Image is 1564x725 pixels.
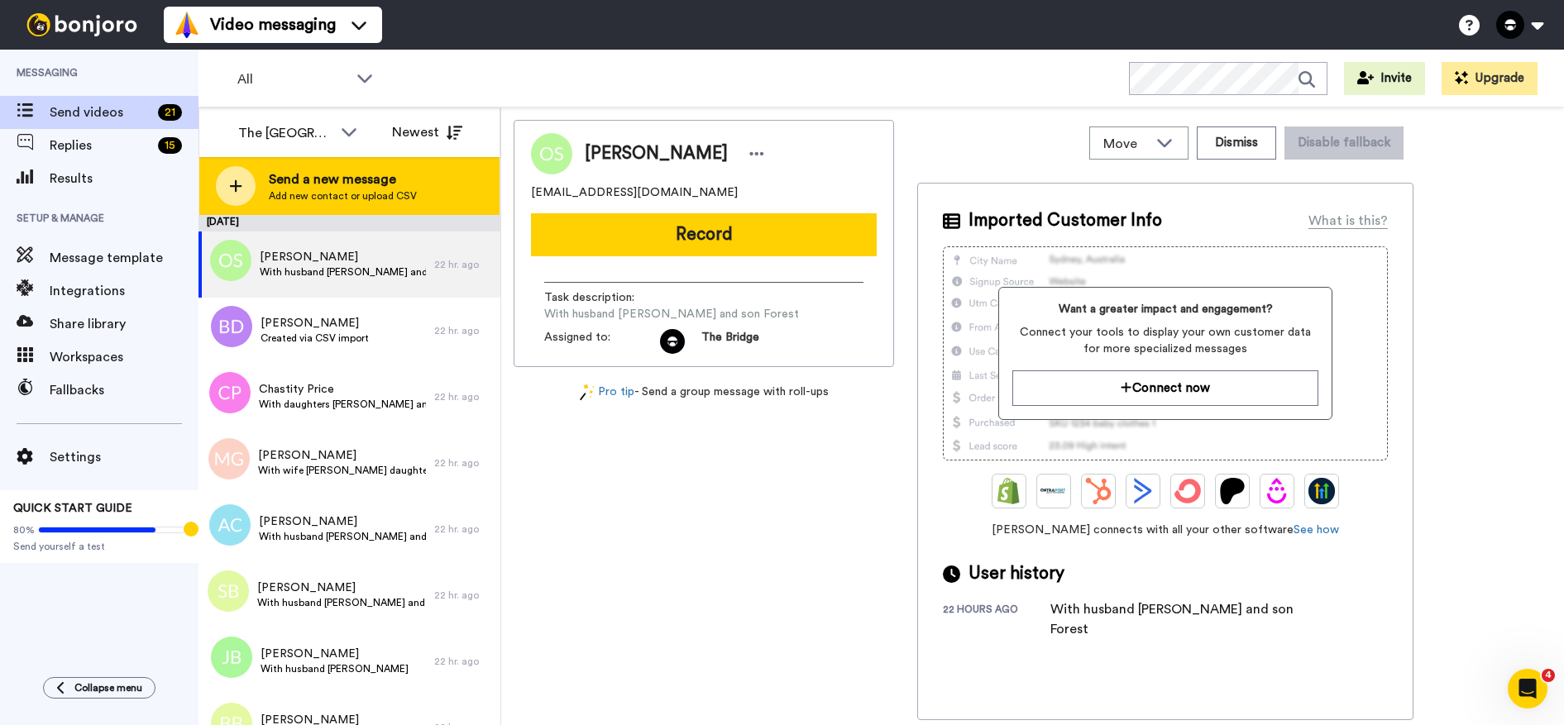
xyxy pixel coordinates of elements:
span: With wife [PERSON_NAME] daughter [PERSON_NAME] and son [PERSON_NAME] [258,464,426,477]
span: [PERSON_NAME] connects with all your other software [943,522,1388,538]
span: User history [969,561,1064,586]
div: What is this? [1308,211,1388,231]
span: Imported Customer Info [969,208,1162,233]
div: 21 [158,104,182,121]
img: 108526f3-d0f5-4855-968e-0b8b5df60842-1745509246.jpg [660,329,685,354]
img: ConvertKit [1174,478,1201,504]
img: ac.png [209,504,251,546]
span: Task description : [544,289,660,306]
span: [PERSON_NAME] [585,141,728,166]
span: The Bridge [701,329,759,354]
span: Video messaging [210,13,336,36]
img: cp.png [209,372,251,413]
span: With husband [PERSON_NAME] and kids [PERSON_NAME] and Judah- this is [PERSON_NAME] who is intervi... [257,596,426,609]
div: 22 hr. ago [434,655,492,668]
span: 4 [1542,669,1555,682]
a: See how [1294,524,1339,536]
div: 22 hr. ago [434,456,492,470]
span: Created via CSV import [261,331,369,345]
img: vm-color.svg [174,12,200,38]
span: [PERSON_NAME] [260,249,426,265]
span: [PERSON_NAME] [261,646,409,662]
span: Move [1103,134,1148,154]
img: Shopify [996,478,1022,504]
img: Image of Ocean Sanders [531,133,572,174]
img: sb.png [208,570,249,612]
button: Newest [380,116,475,149]
div: 22 hr. ago [434,522,492,536]
span: 80% [13,523,35,537]
div: 22 hours ago [943,603,1050,639]
img: mg.png [208,438,250,479]
div: The [GEOGRAPHIC_DATA] [238,123,332,143]
span: Add new contact or upload CSV [269,189,417,203]
img: bd.png [211,306,252,347]
div: 15 [158,137,182,154]
img: Patreon [1219,478,1246,504]
span: With husband [PERSON_NAME] and son Forest [544,306,799,322]
span: Send videos [50,103,151,122]
span: Connect your tools to display your own customer data for more specialized messages [1012,324,1318,357]
img: magic-wand.svg [580,384,595,401]
span: Replies [50,136,151,155]
span: Send a new message [269,169,417,189]
span: Share library [50,314,198,334]
button: Connect now [1012,370,1318,406]
span: With husband [PERSON_NAME] [261,662,409,675]
span: Workspaces [50,347,198,367]
img: Ontraport [1040,478,1067,504]
span: Collapse menu [74,681,142,694]
img: ActiveCampaign [1130,478,1156,504]
div: With husband [PERSON_NAME] and son Forest [1050,599,1315,639]
span: [PERSON_NAME] [257,580,426,596]
div: 22 hr. ago [434,258,492,271]
iframe: Intercom live chat [1508,669,1547,708]
span: [EMAIL_ADDRESS][DOMAIN_NAME] [531,184,738,201]
img: bj-logo-header-white.svg [20,13,144,36]
button: Invite [1344,62,1425,95]
button: Record [531,213,877,256]
span: [PERSON_NAME] [261,315,369,331]
img: GoHighLevel [1308,478,1335,504]
img: jb.png [211,637,252,678]
button: Collapse menu [43,677,155,699]
span: [PERSON_NAME] [258,447,426,464]
span: With husband [PERSON_NAME] and son Forest [260,265,426,279]
span: [PERSON_NAME] [259,513,426,530]
div: - Send a group message with roll-ups [514,384,894,401]
span: QUICK START GUIDE [13,503,132,514]
div: 22 hr. ago [434,589,492,602]
button: Dismiss [1197,126,1276,160]
img: os.png [210,240,251,281]
a: Pro tip [580,384,634,401]
span: Assigned to: [544,329,660,354]
span: Results [50,169,198,188]
div: [DATE] [198,215,500,231]
span: With husband [PERSON_NAME] and son [PERSON_NAME] [259,530,426,543]
span: Integrations [50,281,198,301]
button: Disable fallback [1284,126,1404,160]
div: 22 hr. ago [434,390,492,403]
span: Fallbacks [50,380,198,400]
span: Settings [50,447,198,467]
span: With daughters [PERSON_NAME] and [PERSON_NAME] [259,398,426,411]
span: All [237,69,348,89]
img: Drip [1264,478,1290,504]
span: Chastity Price [259,381,426,398]
span: Message template [50,248,198,268]
div: 22 hr. ago [434,324,492,337]
img: Hubspot [1085,478,1112,504]
button: Upgrade [1442,62,1538,95]
span: Want a greater impact and engagement? [1012,301,1318,317]
span: Send yourself a test [13,540,185,553]
div: Tooltip anchor [184,522,198,537]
